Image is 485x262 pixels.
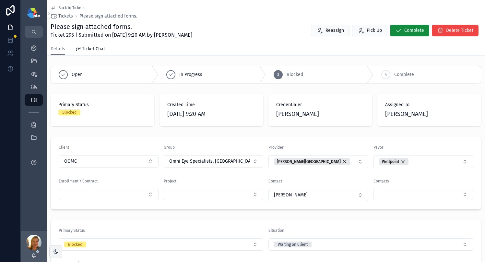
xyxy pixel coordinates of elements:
a: Details [51,43,65,56]
span: Tickets [58,13,73,19]
span: Complete [394,71,414,78]
img: App logo [27,8,40,18]
span: Contact [268,179,282,183]
span: Reassign [325,27,344,34]
span: Project [164,179,176,183]
button: Reassign [311,25,349,36]
span: Ticket Chat [82,46,105,52]
span: Ticket 295 | Submitted on [DATE] 9:20 AM by [PERSON_NAME] [51,31,192,39]
span: Omni Eye Specialists, [GEOGRAPHIC_DATA] [169,158,250,165]
span: Details [51,46,65,52]
span: Situation [268,228,284,233]
button: Select Button [59,238,263,251]
span: Credentialer [276,102,364,108]
span: Blocked [287,71,303,78]
button: Select Button [164,155,264,168]
span: [PERSON_NAME] [276,109,319,119]
button: Select Button [268,155,368,168]
span: Created Time [167,102,255,108]
button: Select Button [59,189,159,200]
button: Select Button [268,189,368,201]
span: Complete [404,27,424,34]
span: Payor [373,145,384,150]
div: Blocked [62,109,77,115]
a: Back to Tickets [51,5,85,10]
span: Primary Status [59,228,85,233]
button: Select Button [373,189,473,200]
button: Select Button [59,155,159,168]
span: 3 [277,72,279,77]
span: Group [164,145,175,150]
div: Blocked [68,242,82,247]
a: Please sign attached forms. [79,13,137,19]
a: Ticket Chat [76,43,105,56]
h1: Please sign attached forms. [51,22,192,31]
span: 4 [385,72,387,77]
span: In Progress [179,71,202,78]
span: [DATE] 9:20 AM [167,109,255,119]
span: [PERSON_NAME][GEOGRAPHIC_DATA] [277,159,341,164]
span: Provider [268,145,284,150]
button: Pick Up [352,25,387,36]
div: scrollable content [21,38,47,177]
span: Contacts [373,179,389,183]
button: Unselect 189 [274,158,350,165]
span: [PERSON_NAME] [385,109,428,119]
span: Client [59,145,69,150]
span: Pick Up [367,27,382,34]
a: Tickets [51,13,73,19]
span: Primary Status [58,102,147,108]
button: Select Button [373,155,473,168]
span: OOMC [64,158,77,165]
button: Delete Ticket [432,25,479,36]
span: Open [72,71,83,78]
span: Wellpoint [382,159,399,164]
span: Assigned To [385,102,473,108]
div: Waiting on Client [278,242,308,247]
button: Select Button [268,238,473,251]
span: Delete Ticket [446,27,473,34]
span: [PERSON_NAME] [274,192,308,198]
button: Unselect 1755 [379,158,408,165]
span: Back to Tickets [58,5,85,10]
button: Select Button [164,189,264,200]
button: Complete [390,25,429,36]
span: Enrollment / Contract [59,179,98,183]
